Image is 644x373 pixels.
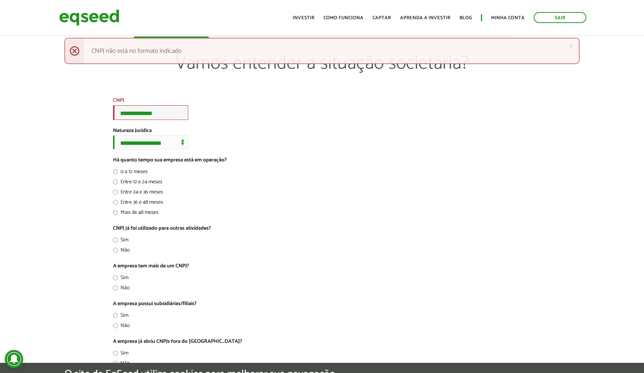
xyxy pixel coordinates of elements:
label: 0 a 12 meses [113,169,148,177]
input: Sim [113,313,118,318]
a: × [569,42,573,50]
label: Sim [113,238,128,245]
input: Mais de 48 meses [113,210,118,215]
input: Sim [113,275,118,280]
input: 0 a 12 meses [113,169,118,174]
input: Entre 36 e 48 meses [113,200,118,205]
label: Não [113,286,130,293]
label: Não [113,323,130,331]
label: Não [113,361,130,368]
a: Como funciona [324,15,363,20]
a: Aprenda a investir [400,15,450,20]
label: Sim [113,351,128,358]
label: Não [113,248,130,255]
div: CNPJ não está no formato indicado [64,38,580,64]
label: Entre 12 e 24 meses [113,180,162,187]
a: Investir [293,15,314,20]
label: Natureza Jurídica [113,128,152,134]
label: CNPJ já foi utilizado para outras atividades? [113,226,211,231]
label: Há quanto tempo sua empresa está em operação? [113,158,227,163]
input: Sim [113,238,118,243]
input: Não [113,323,118,328]
input: Entre 24 e 36 meses [113,190,118,195]
input: Entre 12 e 24 meses [113,180,118,184]
label: Entre 24 e 36 meses [113,190,163,197]
input: Não [113,286,118,290]
label: A empresa já abriu CNPJs fora do [GEOGRAPHIC_DATA]? [113,339,242,344]
label: Sim [113,275,128,283]
a: Captar [372,15,391,20]
a: Sair [534,12,586,23]
label: Mais de 48 meses [113,210,159,218]
label: A empresa tem mais de um CNPJ? [113,264,189,269]
a: Minha conta [491,15,525,20]
input: Sim [113,351,118,356]
input: Não [113,361,118,366]
p: Vamos entender a situação societária? [134,52,510,97]
a: Blog [459,15,472,20]
label: CNPJ [113,98,124,103]
label: A empresa possui subsidiárias/filiais? [113,301,197,307]
input: Não [113,248,118,253]
img: EqSeed [59,8,119,28]
label: Sim [113,313,128,321]
label: Entre 36 e 48 meses [113,200,163,207]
